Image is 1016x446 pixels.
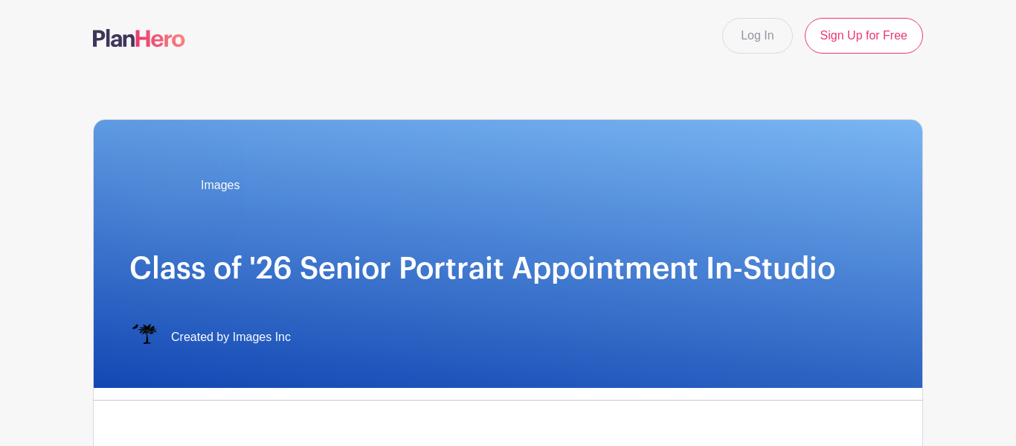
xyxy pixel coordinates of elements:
img: logo-507f7623f17ff9eddc593b1ce0a138ce2505c220e1c5a4e2b4648c50719b7d32.svg [93,29,185,47]
span: Created by Images Inc [171,328,291,346]
img: IMAGES%20logo%20transparenT%20PNG%20s.png [129,322,159,352]
span: Images [201,176,239,194]
h1: Class of '26 Senior Portrait Appointment In-Studio [129,251,887,287]
a: Sign Up for Free [805,18,923,54]
img: 2026%20logo%20(2).png [129,156,189,215]
a: Log In [722,18,792,54]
